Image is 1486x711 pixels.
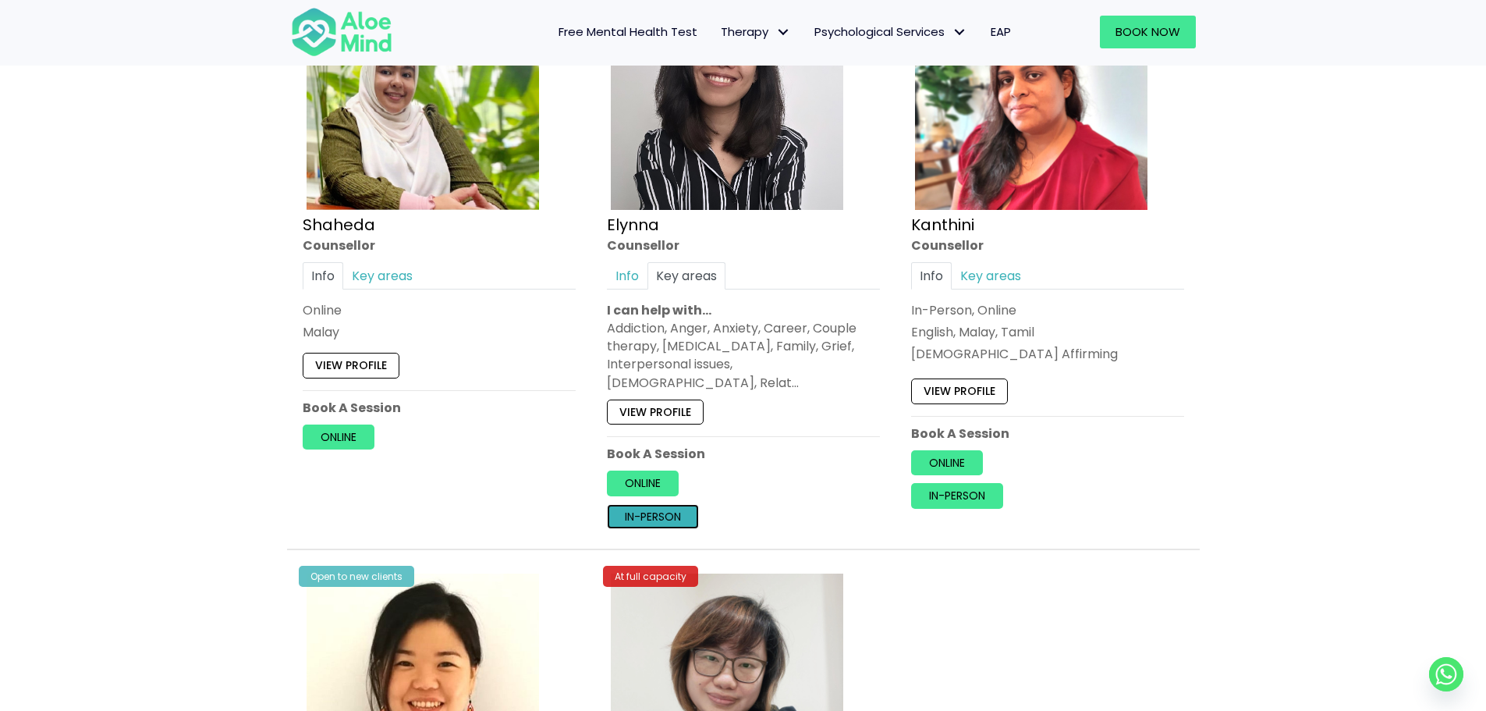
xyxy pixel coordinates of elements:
span: Psychological Services [814,23,967,40]
a: In-person [911,484,1003,509]
span: Book Now [1115,23,1180,40]
a: In-person [607,504,699,529]
a: Key areas [952,262,1030,290]
nav: Menu [413,16,1023,48]
a: Kanthini [911,214,974,236]
a: Free Mental Health Test [547,16,709,48]
div: At full capacity [603,566,698,587]
a: Info [303,262,343,290]
p: I can help with… [607,301,880,319]
a: View profile [303,354,399,379]
a: Elynna [607,214,659,236]
img: Aloe mind Logo [291,6,392,58]
a: Key areas [647,262,725,290]
a: Online [607,471,679,496]
div: [DEMOGRAPHIC_DATA] Affirming [911,346,1184,364]
div: Open to new clients [299,566,414,587]
a: Psychological ServicesPsychological Services: submenu [803,16,979,48]
a: TherapyTherapy: submenu [709,16,803,48]
p: Malay [303,323,576,341]
a: Book Now [1100,16,1196,48]
a: Info [607,262,647,290]
p: Book A Session [607,445,880,463]
a: Info [911,262,952,290]
span: Free Mental Health Test [559,23,697,40]
a: Online [911,450,983,475]
p: Book A Session [303,399,576,417]
p: Book A Session [911,425,1184,443]
div: Counsellor [303,236,576,254]
a: View profile [911,379,1008,404]
span: Therapy: submenu [772,21,795,44]
a: EAP [979,16,1023,48]
a: Whatsapp [1429,657,1463,691]
div: Counsellor [607,236,880,254]
a: Shaheda [303,214,375,236]
a: Key areas [343,262,421,290]
div: Online [303,301,576,319]
span: Psychological Services: submenu [949,21,971,44]
span: Therapy [721,23,791,40]
div: Addiction, Anger, Anxiety, Career, Couple therapy, [MEDICAL_DATA], Family, Grief, Interpersonal i... [607,319,880,392]
a: Online [303,425,374,450]
div: Counsellor [911,236,1184,254]
div: In-Person, Online [911,301,1184,319]
span: EAP [991,23,1011,40]
a: View profile [607,400,704,425]
p: English, Malay, Tamil [911,323,1184,341]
